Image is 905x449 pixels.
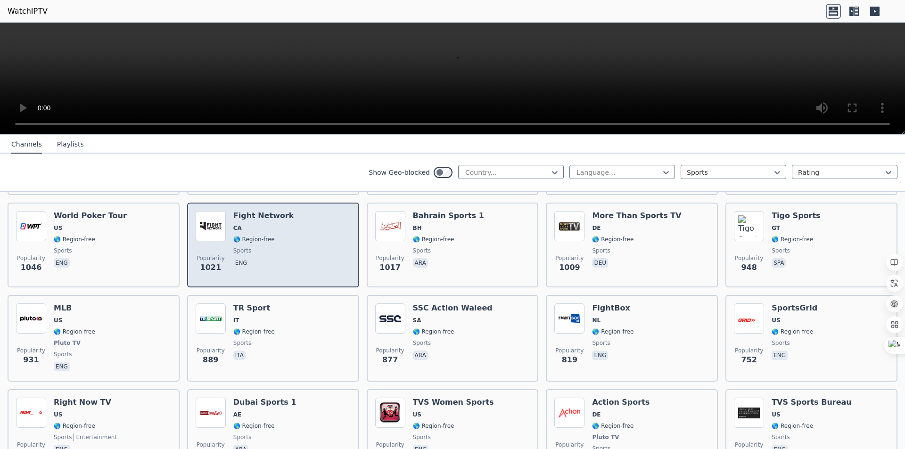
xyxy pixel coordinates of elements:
img: TVS Sports Bureau [734,398,764,428]
p: eng [772,351,788,360]
span: entertainment [74,433,117,441]
span: SA [413,317,421,324]
span: 🌎 Region-free [413,422,454,430]
span: sports [592,247,610,254]
span: 🌎 Region-free [54,236,95,243]
span: 🌎 Region-free [233,328,275,335]
span: 🌎 Region-free [54,422,95,430]
button: Playlists [57,136,84,154]
span: 🌎 Region-free [592,236,633,243]
h6: Right Now TV [54,398,117,407]
img: Action Sports [554,398,584,428]
span: Popularity [555,254,584,262]
span: Popularity [376,347,404,354]
span: 1009 [559,262,580,273]
span: US [54,317,62,324]
span: Pluto TV [54,339,81,347]
span: sports [592,339,610,347]
span: sports [772,433,790,441]
span: 877 [382,354,398,366]
h6: World Poker Tour [54,211,127,220]
span: sports [54,351,72,358]
span: Popularity [197,347,225,354]
span: Popularity [555,441,584,449]
h6: SSC Action Waleed [413,303,493,313]
a: WatchIPTV [8,6,48,17]
span: sports [413,247,431,254]
p: ara [413,258,428,268]
span: sports [233,433,251,441]
span: 1021 [200,262,222,273]
p: eng [233,258,249,268]
span: sports [233,339,251,347]
span: sports [233,247,251,254]
img: TVS Women Sports [375,398,405,428]
h6: SportsGrid [772,303,817,313]
span: 🌎 Region-free [772,236,813,243]
span: Popularity [735,254,763,262]
span: NL [592,317,601,324]
span: sports [54,247,72,254]
span: 752 [741,354,757,366]
p: ita [233,351,246,360]
span: Popularity [17,347,45,354]
span: DE [592,411,601,418]
span: Popularity [376,254,404,262]
span: Popularity [197,254,225,262]
span: 🌎 Region-free [772,422,813,430]
img: World Poker Tour [16,211,46,241]
span: 1046 [21,262,42,273]
span: Pluto TV [592,433,619,441]
span: US [54,224,62,232]
span: Popularity [735,347,763,354]
img: TR Sport [196,303,226,334]
span: CA [233,224,242,232]
span: 889 [203,354,218,366]
h6: MLB [54,303,95,313]
span: sports [413,433,431,441]
span: Popularity [735,441,763,449]
h6: Action Sports [592,398,650,407]
span: DE [592,224,601,232]
span: 🌎 Region-free [233,236,275,243]
p: eng [54,258,70,268]
span: Popularity [197,441,225,449]
img: SportsGrid [734,303,764,334]
span: US [54,411,62,418]
img: MLB [16,303,46,334]
span: IT [233,317,239,324]
h6: TVS Sports Bureau [772,398,852,407]
h6: TVS Women Sports [413,398,494,407]
span: US [413,411,421,418]
img: Bahrain Sports 1 [375,211,405,241]
img: SSC Action Waleed [375,303,405,334]
h6: Tigo Sports [772,211,820,220]
h6: Bahrain Sports 1 [413,211,484,220]
h6: TR Sport [233,303,275,313]
img: More Than Sports TV [554,211,584,241]
span: Popularity [17,254,45,262]
span: 🌎 Region-free [592,422,633,430]
img: Right Now TV [16,398,46,428]
h6: More Than Sports TV [592,211,681,220]
span: sports [772,247,790,254]
img: Fight Network [196,211,226,241]
img: Tigo Sports [734,211,764,241]
p: spa [772,258,786,268]
button: Channels [11,136,42,154]
span: US [772,317,780,324]
span: 1017 [379,262,401,273]
span: 🌎 Region-free [233,422,275,430]
p: ara [413,351,428,360]
span: AE [233,411,241,418]
span: 🌎 Region-free [413,236,454,243]
span: US [772,411,780,418]
img: FightBox [554,303,584,334]
span: 🌎 Region-free [413,328,454,335]
span: 🌎 Region-free [592,328,633,335]
span: Popularity [376,441,404,449]
span: sports [772,339,790,347]
span: GT [772,224,780,232]
span: 819 [562,354,577,366]
h6: Fight Network [233,211,294,220]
